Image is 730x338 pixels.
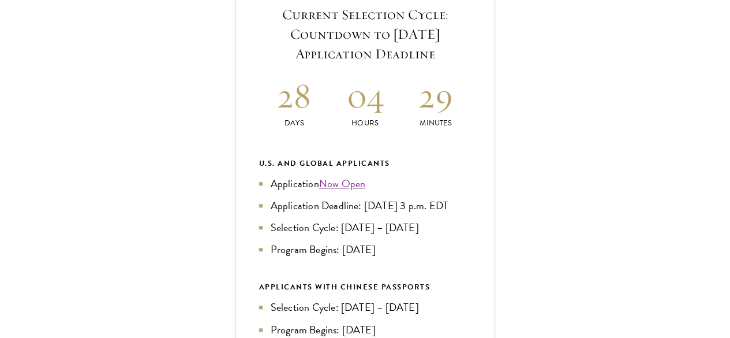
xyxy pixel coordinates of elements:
h2: 28 [259,74,330,117]
p: Minutes [400,117,471,129]
li: Application [259,176,471,192]
div: APPLICANTS WITH CHINESE PASSPORTS [259,281,471,294]
li: Selection Cycle: [DATE] – [DATE] [259,220,471,236]
a: Now Open [319,176,366,191]
li: Application Deadline: [DATE] 3 p.m. EDT [259,198,471,214]
h2: 04 [330,74,400,117]
div: U.S. and Global Applicants [259,157,471,170]
p: Hours [330,117,400,129]
li: Selection Cycle: [DATE] – [DATE] [259,299,471,315]
h2: 29 [400,74,471,117]
li: Program Begins: [DATE] [259,242,471,258]
p: Days [259,117,330,129]
li: Program Begins: [DATE] [259,322,471,338]
h5: Current Selection Cycle: Countdown to [DATE] Application Deadline [259,5,471,64]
